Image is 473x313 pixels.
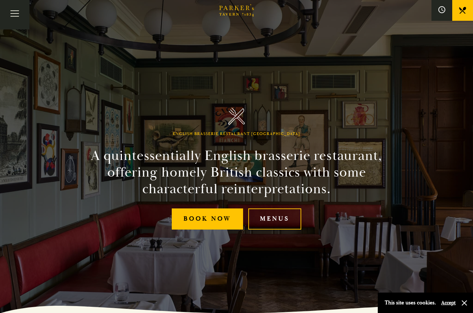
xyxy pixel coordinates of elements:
[461,299,468,306] button: Close and accept
[172,208,243,230] a: Book Now
[173,132,300,136] h1: English Brasserie Restaurant [GEOGRAPHIC_DATA]
[441,299,456,306] button: Accept
[79,147,394,197] h2: A quintessentially English brasserie restaurant, offering homely British classics with some chara...
[228,108,245,125] img: Parker's Tavern Brasserie Cambridge
[385,298,436,308] p: This site uses cookies.
[248,208,301,230] a: Menus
